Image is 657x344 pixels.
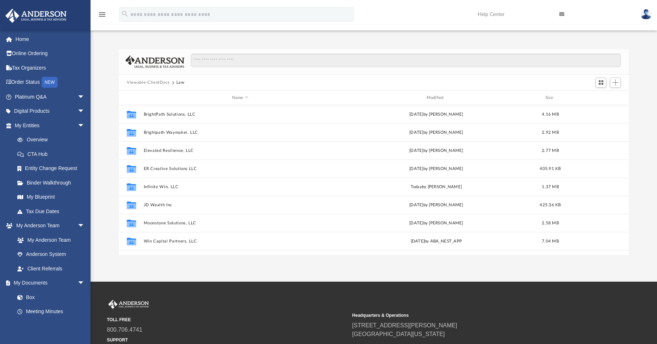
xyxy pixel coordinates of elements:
span: arrow_drop_down [78,118,92,133]
small: SUPPORT [107,337,347,343]
div: grid [119,105,629,255]
a: 800.706.4741 [107,327,142,333]
span: 425.36 KB [540,203,561,207]
span: 1.37 MB [542,185,559,189]
a: My Blueprint [10,190,92,204]
img: Anderson Advisors Platinum Portal [107,300,150,309]
a: [STREET_ADDRESS][PERSON_NAME] [352,322,457,328]
a: Overview [10,133,96,147]
a: My Entitiesarrow_drop_down [5,118,96,133]
a: menu [98,14,106,19]
i: search [121,10,129,18]
input: Search files and folders [191,54,621,67]
button: BrightPath Solutions, LLC [144,112,337,117]
button: Moonstone Solutions, LLC [144,221,337,225]
a: Box [10,290,88,304]
button: Law [176,79,185,86]
a: My Anderson Team [10,233,88,247]
button: Win Capital Partners, LLC [144,239,337,244]
button: Elevated Resilience, LLC [144,148,337,153]
a: Online Ordering [5,46,96,61]
a: Entity Change Request [10,161,96,176]
a: Anderson System [10,247,92,262]
span: arrow_drop_down [78,276,92,291]
a: Tax Due Dates [10,204,96,219]
button: Infinite Win, LLC [144,185,337,189]
div: Modified [340,95,533,101]
span: arrow_drop_down [78,104,92,119]
a: CTA Hub [10,147,96,161]
div: [DATE] by [PERSON_NAME] [340,202,533,208]
a: My Documentsarrow_drop_down [5,276,92,290]
span: 2.77 MB [542,149,559,153]
img: User Pic [641,9,652,20]
button: Brightpath Waymaker, LLC [144,130,337,135]
div: [DATE] by ABA_NEST_APP [340,238,533,245]
button: Viewable-ClientDocs [127,79,170,86]
button: Switch to Grid View [595,78,606,88]
span: arrow_drop_down [78,219,92,233]
span: 7.04 MB [542,239,559,243]
img: Anderson Advisors Platinum Portal [3,9,69,23]
a: Digital Productsarrow_drop_down [5,104,96,119]
a: My Anderson Teamarrow_drop_down [5,219,92,233]
div: Size [536,95,565,101]
a: Binder Walkthrough [10,175,96,190]
button: JD Wealth Inc [144,203,337,207]
a: [GEOGRAPHIC_DATA][US_STATE] [352,331,445,337]
small: Headquarters & Operations [352,312,592,319]
span: 2.92 MB [542,130,559,134]
a: Client Referrals [10,261,92,276]
a: Forms Library [10,319,88,333]
button: Add [610,78,621,88]
i: menu [98,10,106,19]
div: [DATE] by [PERSON_NAME] [340,166,533,172]
span: 4.16 MB [542,112,559,116]
a: Meeting Minutes [10,304,92,319]
span: 405.91 KB [540,167,561,171]
span: 2.58 MB [542,221,559,225]
div: Name [143,95,336,101]
div: [DATE] by [PERSON_NAME] [340,220,533,227]
button: ER Creative Solutions LLC [144,166,337,171]
div: [DATE] by [PERSON_NAME] [340,111,533,118]
div: [DATE] by [PERSON_NAME] [340,148,533,154]
span: arrow_drop_down [78,90,92,104]
a: Tax Organizers [5,61,96,75]
a: Platinum Q&Aarrow_drop_down [5,90,96,104]
a: Home [5,32,96,46]
small: TOLL FREE [107,316,347,323]
span: today [411,185,422,189]
div: NEW [42,77,58,88]
a: Order StatusNEW [5,75,96,90]
div: [DATE] by [PERSON_NAME] [340,129,533,136]
div: id [568,95,619,101]
div: by [PERSON_NAME] [340,184,533,190]
div: id [122,95,140,101]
